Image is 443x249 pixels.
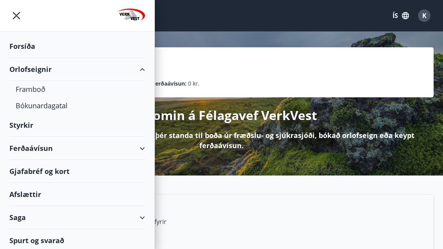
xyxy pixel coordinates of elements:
[22,130,421,150] p: Hér getur þú sótt um þá styrki sem þér standa til boða úr fræðslu- og sjúkrasjóði, bókað orlofsei...
[9,206,145,229] div: Saga
[9,183,145,206] div: Afslættir
[9,114,145,137] div: Styrkir
[152,79,187,88] p: Ferðaávísun :
[9,160,145,183] div: Gjafabréf og kort
[118,9,145,24] img: union_logo
[126,107,317,124] p: Velkomin á Félagavef VerkVest
[388,9,413,23] button: ÍS
[9,137,145,160] div: Ferðaávísun
[188,79,199,88] span: 0 kr.
[16,97,139,114] div: Bókunardagatal
[9,35,145,58] div: Forsíða
[9,58,145,81] div: Orlofseignir
[16,81,139,97] div: Framboð
[9,9,23,23] button: menu
[415,6,434,25] button: K
[422,11,427,20] span: K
